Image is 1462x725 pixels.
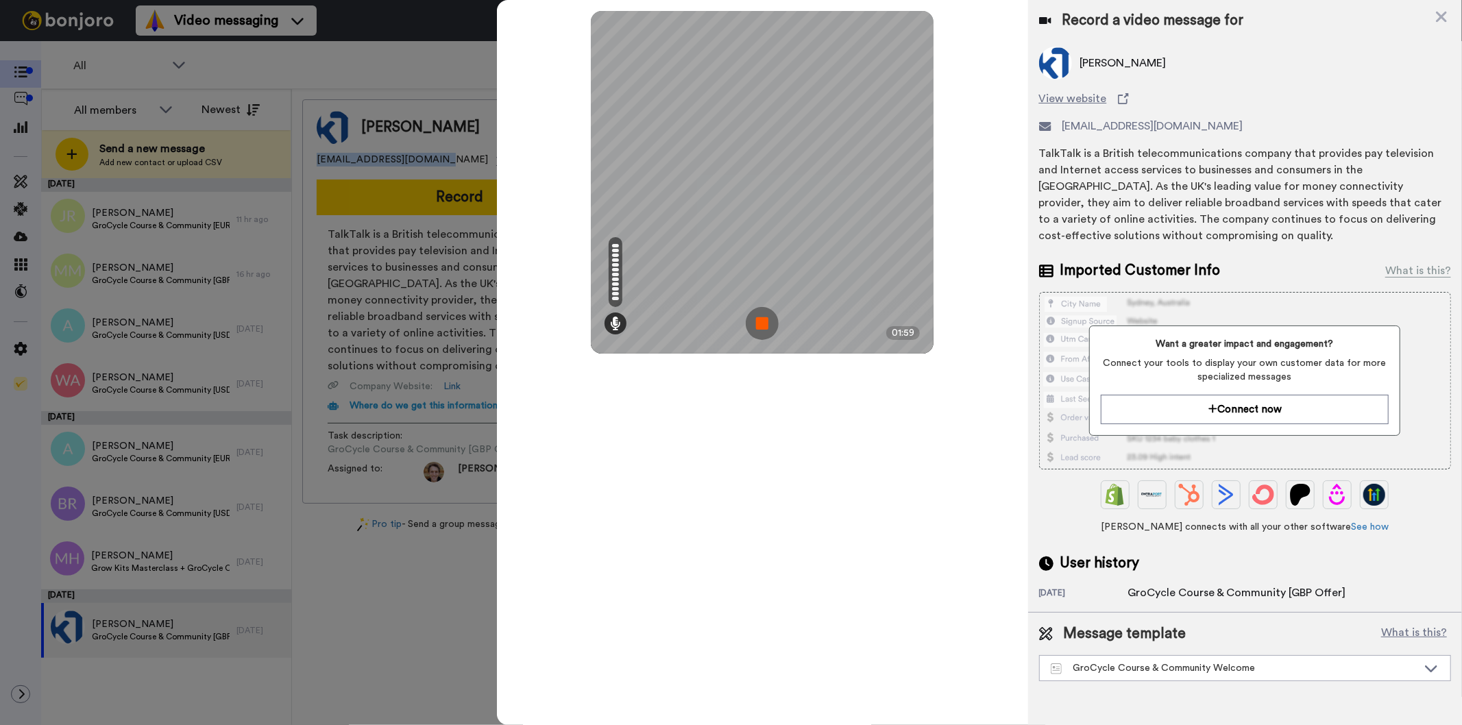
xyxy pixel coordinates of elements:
[1104,484,1126,506] img: Shopify
[1141,484,1163,506] img: Ontraport
[1051,663,1062,674] img: Message-temps.svg
[1178,484,1200,506] img: Hubspot
[1062,118,1243,134] span: [EMAIL_ADDRESS][DOMAIN_NAME]
[886,326,920,340] div: 01:59
[1326,484,1348,506] img: Drip
[1351,522,1389,532] a: See how
[1039,520,1451,534] span: [PERSON_NAME] connects with all your other software
[746,307,779,340] img: ic_record_stop.svg
[1252,484,1274,506] img: ConvertKit
[1101,356,1389,384] span: Connect your tools to display your own customer data for more specialized messages
[1039,90,1107,107] span: View website
[1039,90,1451,107] a: View website
[1051,661,1417,675] div: GroCycle Course & Community Welcome
[1101,337,1389,351] span: Want a greater impact and engagement?
[1385,262,1451,279] div: What is this?
[1377,624,1451,644] button: What is this?
[1101,395,1389,424] button: Connect now
[1039,145,1451,244] div: TalkTalk is a British telecommunications company that provides pay television and Internet access...
[1060,553,1140,574] span: User history
[1060,260,1221,281] span: Imported Customer Info
[1128,585,1346,601] div: GroCycle Course & Community [GBP Offer]
[1215,484,1237,506] img: ActiveCampaign
[1363,484,1385,506] img: GoHighLevel
[1039,587,1128,601] div: [DATE]
[1289,484,1311,506] img: Patreon
[1064,624,1186,644] span: Message template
